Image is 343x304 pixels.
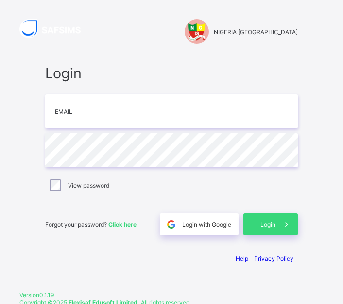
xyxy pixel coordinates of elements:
[260,221,275,228] span: Login
[19,291,324,299] span: Version 0.1.19
[236,255,248,262] a: Help
[19,19,92,38] img: SAFSIMS Logo
[108,221,137,228] a: Click here
[45,65,298,82] span: Login
[254,255,293,262] a: Privacy Policy
[45,221,137,228] span: Forgot your password?
[68,182,109,189] label: View password
[182,221,231,228] span: Login with Google
[166,219,177,230] img: google.396cfc9801f0270233282035f929180a.svg
[214,28,298,36] span: NIGERIA [GEOGRAPHIC_DATA]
